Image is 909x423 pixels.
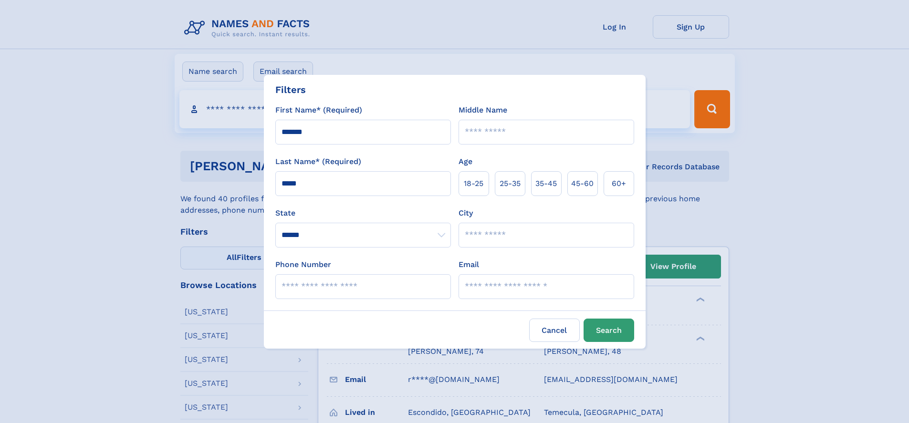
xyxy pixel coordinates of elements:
[584,319,634,342] button: Search
[459,207,473,219] label: City
[571,178,594,189] span: 45‑60
[459,156,472,167] label: Age
[275,156,361,167] label: Last Name* (Required)
[459,259,479,270] label: Email
[529,319,580,342] label: Cancel
[275,104,362,116] label: First Name* (Required)
[464,178,483,189] span: 18‑25
[275,207,451,219] label: State
[535,178,557,189] span: 35‑45
[275,259,331,270] label: Phone Number
[275,83,306,97] div: Filters
[612,178,626,189] span: 60+
[500,178,521,189] span: 25‑35
[459,104,507,116] label: Middle Name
